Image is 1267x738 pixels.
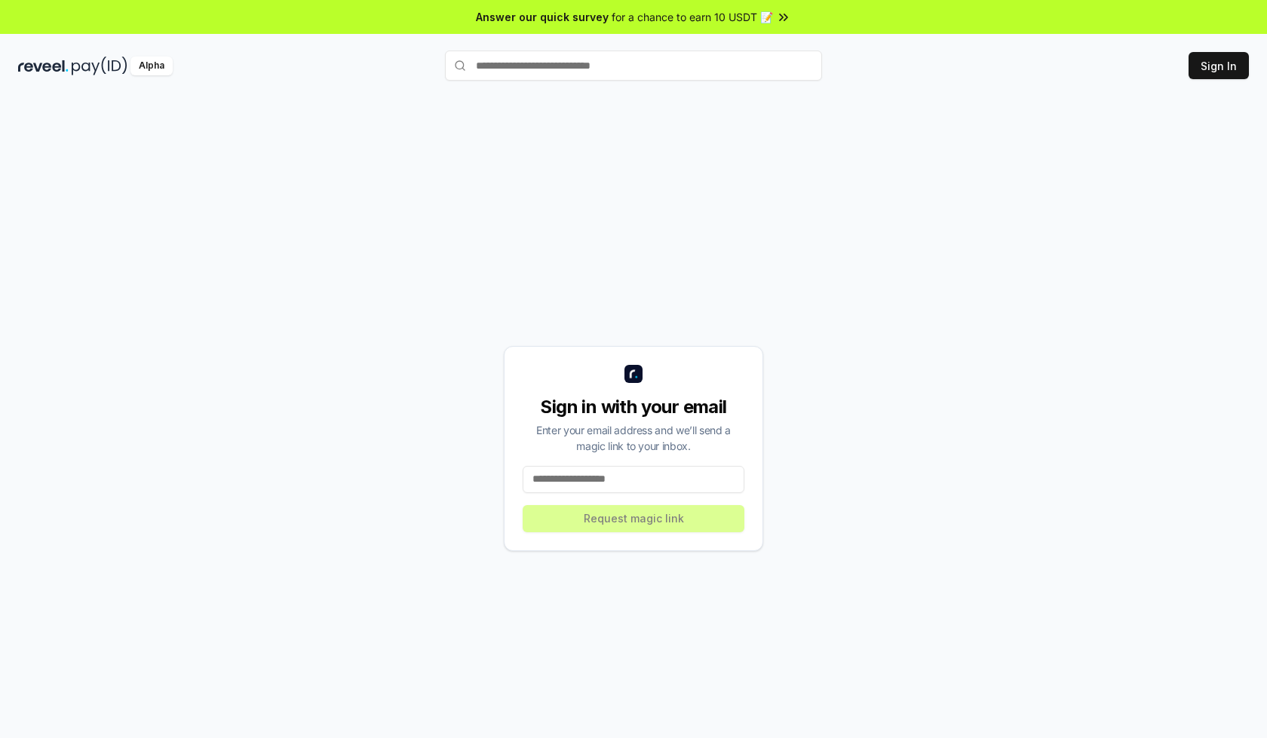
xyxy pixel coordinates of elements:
[476,9,609,25] span: Answer our quick survey
[523,422,744,454] div: Enter your email address and we’ll send a magic link to your inbox.
[612,9,773,25] span: for a chance to earn 10 USDT 📝
[624,365,643,383] img: logo_small
[130,57,173,75] div: Alpha
[72,57,127,75] img: pay_id
[18,57,69,75] img: reveel_dark
[1189,52,1249,79] button: Sign In
[523,395,744,419] div: Sign in with your email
